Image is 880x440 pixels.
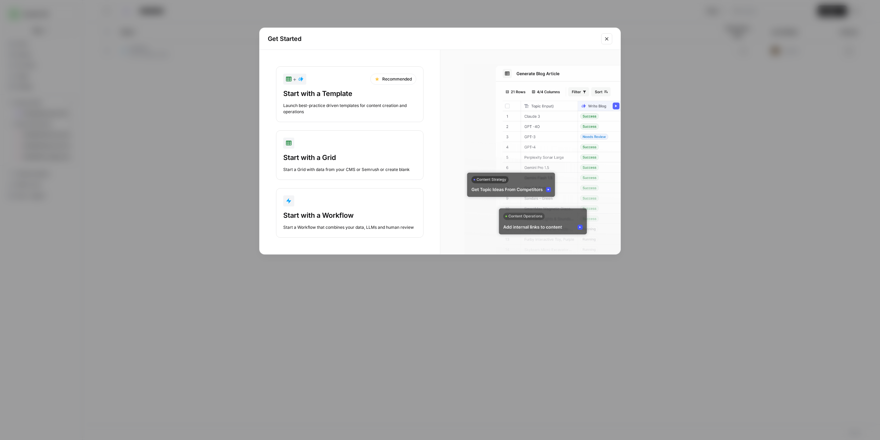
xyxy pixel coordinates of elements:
div: Start with a Workflow [283,211,416,220]
button: +RecommendedStart with a TemplateLaunch best-practice driven templates for content creation and o... [276,66,423,122]
div: Recommended [370,74,416,85]
h2: Get Started [268,34,597,44]
button: Close modal [601,33,612,44]
button: Start with a GridStart a Grid with data from your CMS or Semrush or create blank [276,130,423,180]
div: Start with a Grid [283,153,416,162]
div: Start a Grid with data from your CMS or Semrush or create blank [283,167,416,173]
div: Start with a Template [283,89,416,98]
div: + [286,75,304,83]
button: Start with a WorkflowStart a Workflow that combines your data, LLMs and human review [276,188,423,238]
div: Start a Workflow that combines your data, LLMs and human review [283,224,416,230]
div: Launch best-practice driven templates for content creation and operations [283,103,416,115]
